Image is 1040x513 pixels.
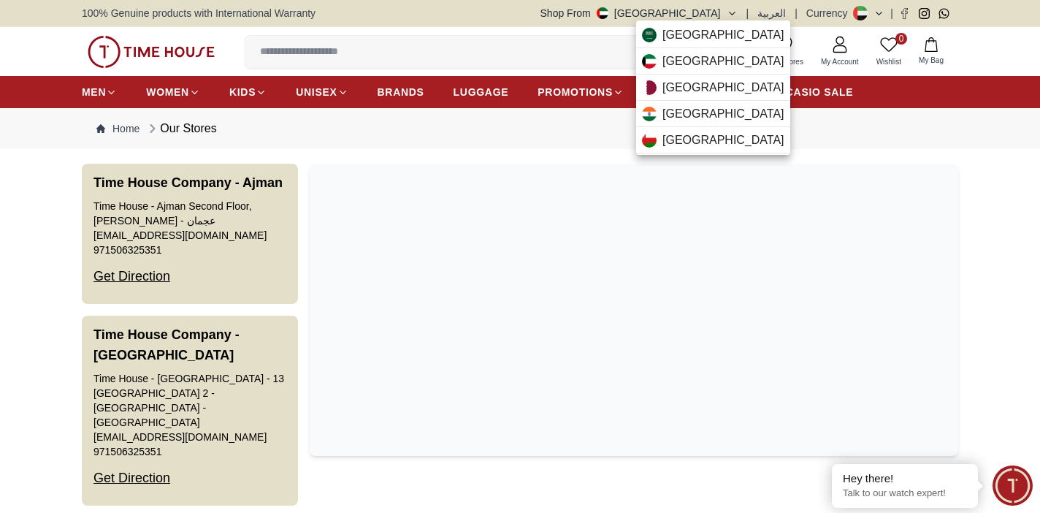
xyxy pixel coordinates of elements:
div: Hey there! [843,471,967,486]
span: [GEOGRAPHIC_DATA] [662,53,784,70]
img: Oman [642,133,657,148]
div: Chat Widget [993,465,1033,506]
img: India [642,107,657,121]
img: Qatar [642,80,657,95]
img: Kuwait [642,54,657,69]
span: [GEOGRAPHIC_DATA] [662,79,784,96]
span: [GEOGRAPHIC_DATA] [662,26,784,44]
p: Talk to our watch expert! [843,487,967,500]
span: [GEOGRAPHIC_DATA] [662,105,784,123]
img: Saudi Arabia [642,28,657,42]
span: [GEOGRAPHIC_DATA] [662,132,784,149]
